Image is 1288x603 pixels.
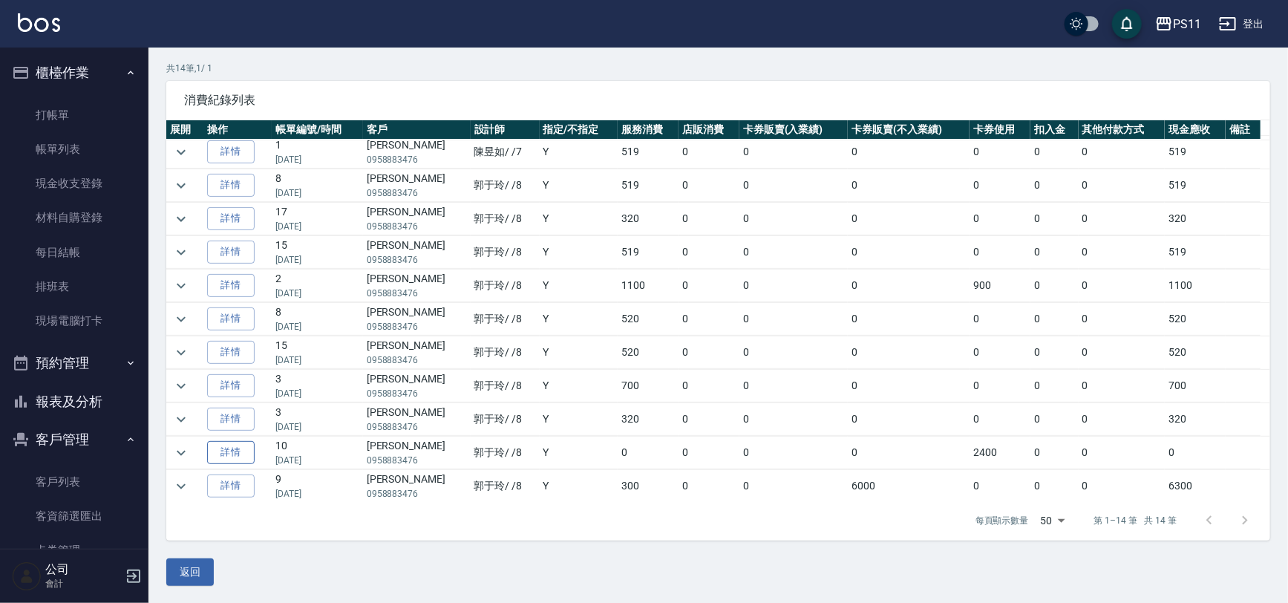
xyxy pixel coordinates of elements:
[471,303,540,336] td: 郭于玲 / /8
[1030,120,1079,140] th: 扣入金
[1030,437,1079,469] td: 0
[1030,403,1079,436] td: 0
[363,236,471,269] td: [PERSON_NAME]
[1165,303,1226,336] td: 520
[1030,203,1079,235] td: 0
[1030,336,1079,369] td: 0
[1030,470,1079,503] td: 0
[618,169,679,202] td: 519
[1094,514,1177,527] p: 第 1–14 筆 共 14 筆
[170,475,192,498] button: expand row
[363,136,471,169] td: [PERSON_NAME]
[272,203,363,235] td: 17
[207,174,255,197] a: 詳情
[679,270,739,302] td: 0
[184,93,1252,108] span: 消費紀錄列表
[679,136,739,169] td: 0
[739,270,848,302] td: 0
[848,120,970,140] th: 卡券販賣(不入業績)
[679,336,739,369] td: 0
[272,270,363,302] td: 2
[272,136,363,169] td: 1
[739,203,848,235] td: 0
[170,408,192,431] button: expand row
[367,220,467,233] p: 0958883476
[618,203,679,235] td: 320
[471,136,540,169] td: 陳昱如 / /7
[363,470,471,503] td: [PERSON_NAME]
[471,270,540,302] td: 郭于玲 / /8
[679,303,739,336] td: 0
[170,241,192,264] button: expand row
[540,403,618,436] td: Y
[363,270,471,302] td: [PERSON_NAME]
[1165,169,1226,202] td: 519
[739,370,848,402] td: 0
[1079,236,1166,269] td: 0
[739,136,848,169] td: 0
[272,236,363,269] td: 15
[540,236,618,269] td: Y
[618,136,679,169] td: 519
[1079,120,1166,140] th: 其他付款方式
[1079,403,1166,436] td: 0
[540,120,618,140] th: 指定/不指定
[272,437,363,469] td: 10
[363,120,471,140] th: 客戶
[679,470,739,503] td: 0
[1035,501,1070,541] div: 50
[367,153,467,166] p: 0958883476
[207,341,255,364] a: 詳情
[540,169,618,202] td: Y
[471,336,540,369] td: 郭于玲 / /8
[1165,136,1226,169] td: 519
[471,470,540,503] td: 郭于玲 / /8
[1213,10,1270,38] button: 登出
[170,175,192,197] button: expand row
[739,437,848,469] td: 0
[970,403,1030,436] td: 0
[1165,120,1226,140] th: 現金應收
[1165,336,1226,369] td: 520
[848,437,970,469] td: 0
[275,387,359,400] p: [DATE]
[6,499,143,533] a: 客資篩選匯出
[207,475,255,498] a: 詳情
[1030,236,1079,269] td: 0
[848,236,970,269] td: 0
[739,403,848,436] td: 0
[1030,136,1079,169] td: 0
[540,470,618,503] td: Y
[618,303,679,336] td: 520
[275,287,359,300] p: [DATE]
[679,236,739,269] td: 0
[1165,470,1226,503] td: 6300
[170,208,192,230] button: expand row
[1030,303,1079,336] td: 0
[275,454,359,467] p: [DATE]
[275,487,359,501] p: [DATE]
[363,169,471,202] td: [PERSON_NAME]
[275,420,359,434] p: [DATE]
[970,370,1030,402] td: 0
[1079,203,1166,235] td: 0
[207,374,255,397] a: 詳情
[166,558,214,586] button: 返回
[272,470,363,503] td: 9
[272,169,363,202] td: 8
[6,98,143,132] a: 打帳單
[679,120,739,140] th: 店販消費
[970,120,1030,140] th: 卡券使用
[970,136,1030,169] td: 0
[1079,336,1166,369] td: 0
[848,370,970,402] td: 0
[367,454,467,467] p: 0958883476
[275,353,359,367] p: [DATE]
[207,274,255,297] a: 詳情
[540,303,618,336] td: Y
[1079,136,1166,169] td: 0
[1079,303,1166,336] td: 0
[207,140,255,163] a: 詳情
[540,336,618,369] td: Y
[275,253,359,267] p: [DATE]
